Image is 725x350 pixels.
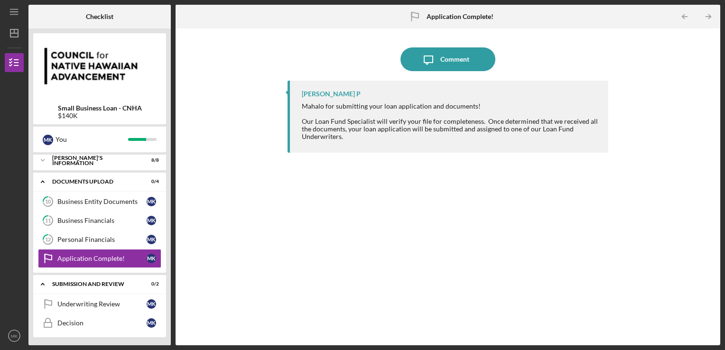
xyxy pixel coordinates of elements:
tspan: 11 [45,218,51,224]
div: Business Financials [57,217,147,224]
div: 0 / 2 [142,281,159,287]
button: Comment [400,47,495,71]
button: MK [5,326,24,345]
b: Application Complete! [427,13,493,20]
a: 10Business Entity DocumentsMK [38,192,161,211]
a: Underwriting ReviewMK [38,295,161,313]
img: Product logo [33,38,166,95]
div: Mahalo for submitting your loan application and documents! [302,102,599,110]
div: $140K [58,112,142,120]
a: 12Personal FinancialsMK [38,230,161,249]
div: SUBMISSION AND REVIEW [52,281,135,287]
div: M K [43,135,53,145]
div: Our Loan Fund Specialist will verify your file for completeness. Once determined that we received... [302,118,599,140]
div: Underwriting Review [57,300,147,308]
tspan: 10 [45,199,51,205]
div: Comment [440,47,469,71]
a: DecisionMK [38,313,161,332]
div: 8 / 8 [142,157,159,163]
a: Application Complete!MK [38,249,161,268]
div: DOCUMENTS UPLOAD [52,179,135,184]
b: Checklist [86,13,113,20]
div: Application Complete! [57,255,147,262]
div: Personal Financials [57,236,147,243]
div: [PERSON_NAME] P [302,90,361,98]
div: Decision [57,319,147,327]
div: M K [147,216,156,225]
div: M K [147,254,156,263]
div: [PERSON_NAME]'S INFORMATION [52,155,135,166]
b: Small Business Loan - CNHA [58,104,142,112]
div: M K [147,197,156,206]
tspan: 12 [45,237,51,243]
text: MK [11,333,18,339]
div: 0 / 4 [142,179,159,184]
div: You [56,131,128,147]
div: M K [147,299,156,309]
a: 11Business FinancialsMK [38,211,161,230]
div: M K [147,235,156,244]
div: M K [147,318,156,328]
div: Business Entity Documents [57,198,147,205]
